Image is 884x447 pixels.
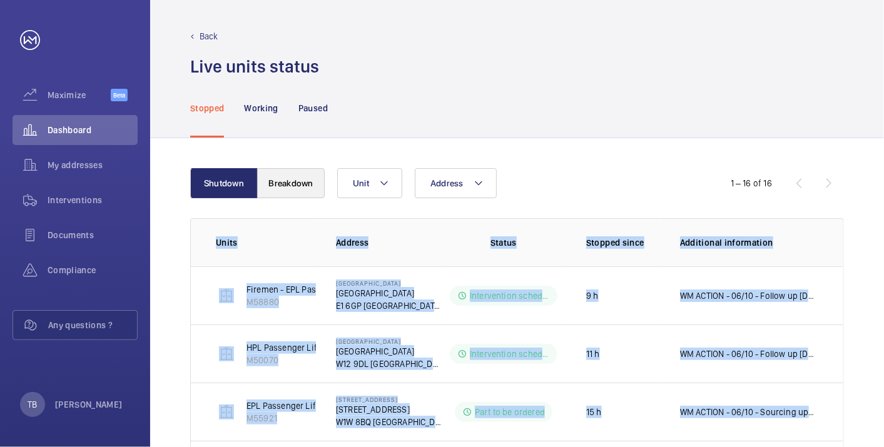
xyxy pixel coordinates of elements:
span: Interventions [48,194,138,206]
p: EPL Passenger Lift [246,399,318,412]
p: WM ACTION - 06/10 - Follow up [DATE] - No access, follow up in hours [680,348,818,360]
p: W1W 8BQ [GEOGRAPHIC_DATA] [336,416,441,428]
p: Intervention scheduled [470,289,550,302]
span: Unit [353,178,369,188]
div: 1 – 16 of 16 [731,177,772,189]
p: HPL Passenger Lift [246,341,320,354]
p: [STREET_ADDRESS] [336,403,441,416]
p: [STREET_ADDRESS] [336,396,441,403]
p: 9 h [586,289,599,302]
p: 15 h [586,406,602,418]
span: Maximize [48,89,111,101]
p: Firemen - EPL Passenger Lift 2 RH [246,283,378,296]
p: WM ACTION - 06/10 - Follow up [DATE] - No access, follow up in hours [680,289,818,302]
button: Unit [337,168,402,198]
span: My addresses [48,159,138,171]
span: Beta [111,89,128,101]
p: [PERSON_NAME] [55,398,123,411]
p: Address [336,236,441,249]
p: [GEOGRAPHIC_DATA] [336,345,441,358]
p: Paused [298,102,328,114]
p: [GEOGRAPHIC_DATA] [336,279,441,287]
p: Part to be ordered [475,406,545,418]
p: M58880 [246,296,378,308]
p: Working [244,102,278,114]
img: elevator.svg [219,404,234,419]
p: WM ACTION - 06/10 - Sourcing upgrade 05/10 - Door operator failed [680,406,818,418]
p: Status [450,236,557,249]
p: M55921 [246,412,318,424]
span: Documents [48,229,138,241]
p: Stopped since [586,236,660,249]
img: elevator.svg [219,288,234,303]
button: Address [415,168,497,198]
p: Back [200,30,218,43]
p: W12 9DL [GEOGRAPHIC_DATA] [336,358,441,370]
h1: Live units status [190,55,319,78]
button: Breakdown [257,168,325,198]
p: 11 h [586,348,600,360]
p: E1 6GP [GEOGRAPHIC_DATA] [336,299,441,312]
span: Address [430,178,464,188]
p: [GEOGRAPHIC_DATA] [336,338,441,345]
p: Intervention scheduled [470,348,550,360]
button: Shutdown [190,168,258,198]
span: Dashboard [48,124,138,136]
p: Stopped [190,102,224,114]
p: Units [216,236,316,249]
img: elevator.svg [219,346,234,361]
p: [GEOGRAPHIC_DATA] [336,287,441,299]
p: Additional information [680,236,818,249]
p: TB [28,398,37,411]
span: Compliance [48,264,138,276]
p: M50070 [246,354,320,366]
span: Any questions ? [48,319,137,331]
